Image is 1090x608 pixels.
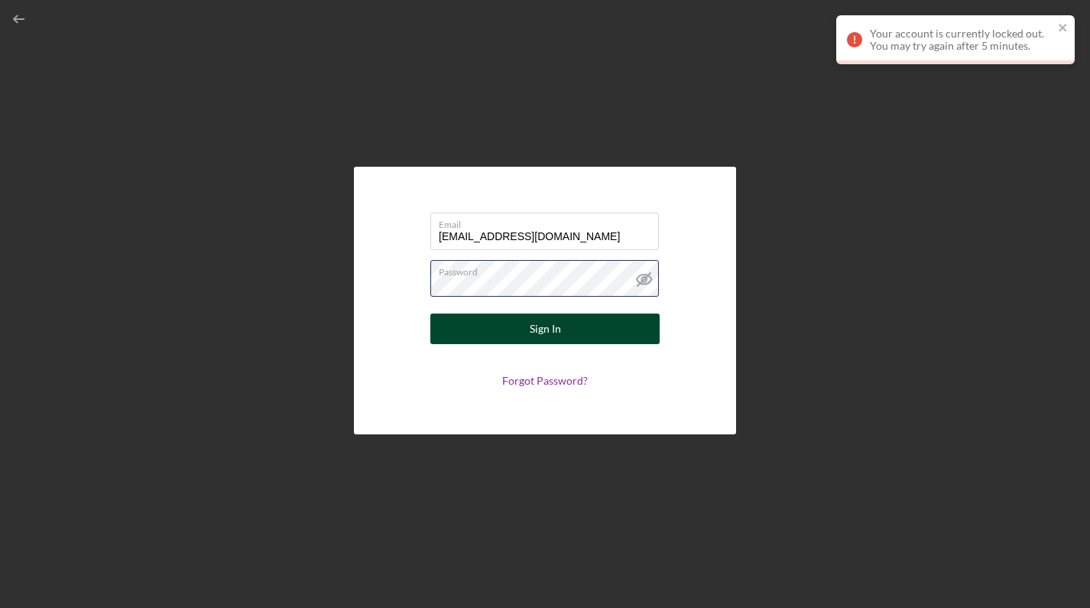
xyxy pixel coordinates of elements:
div: Sign In [530,314,561,344]
label: Email [439,213,659,230]
button: close [1058,21,1069,36]
a: Forgot Password? [502,374,588,387]
button: Sign In [430,314,660,344]
label: Password [439,261,659,278]
div: Your account is currently locked out. You may try again after 5 minutes. [870,28,1053,52]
